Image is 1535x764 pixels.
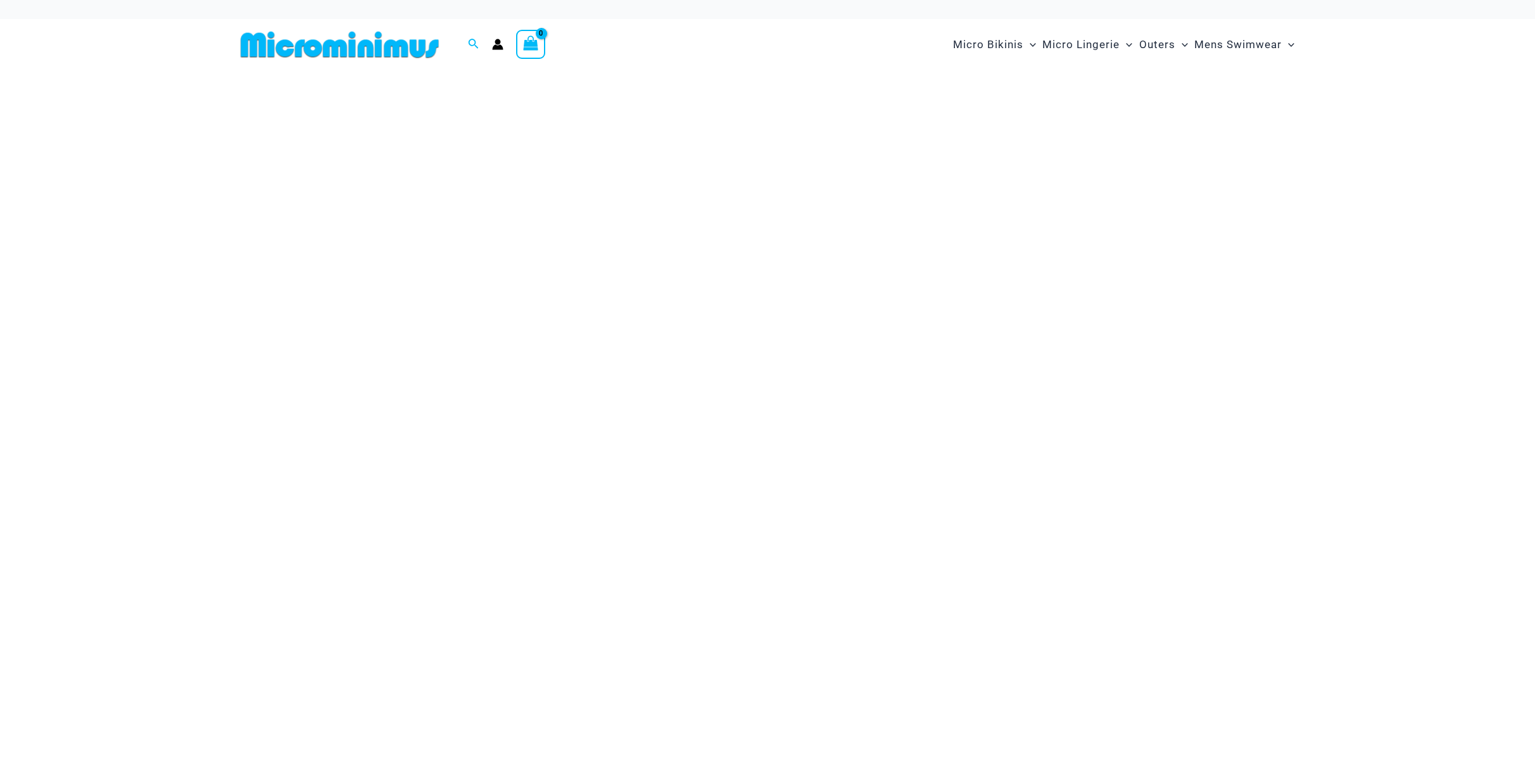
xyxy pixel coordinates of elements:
span: Menu Toggle [1023,29,1036,61]
a: View Shopping Cart, empty [516,30,545,59]
span: Outers [1139,29,1175,61]
nav: Site Navigation [948,23,1299,66]
span: Micro Lingerie [1042,29,1120,61]
a: Search icon link [468,37,479,53]
a: Micro LingerieMenu ToggleMenu Toggle [1039,25,1135,64]
span: Menu Toggle [1282,29,1294,61]
a: Micro BikinisMenu ToggleMenu Toggle [950,25,1039,64]
span: Mens Swimwear [1194,29,1282,61]
a: Account icon link [492,39,503,50]
span: Menu Toggle [1120,29,1132,61]
a: Mens SwimwearMenu ToggleMenu Toggle [1191,25,1298,64]
a: OutersMenu ToggleMenu Toggle [1136,25,1191,64]
span: Menu Toggle [1175,29,1188,61]
span: Micro Bikinis [953,29,1023,61]
img: MM SHOP LOGO FLAT [236,30,444,59]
